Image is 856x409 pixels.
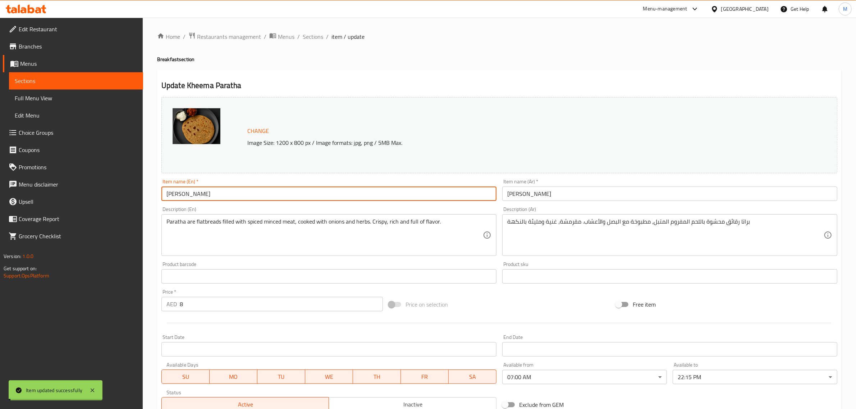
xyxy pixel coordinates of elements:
[157,32,180,41] a: Home
[3,20,143,38] a: Edit Restaurant
[197,32,261,41] span: Restaurants management
[4,264,37,273] span: Get support on:
[843,5,847,13] span: M
[183,32,186,41] li: /
[210,369,257,384] button: MO
[9,72,143,89] a: Sections
[247,126,269,136] span: Change
[166,300,177,308] p: AED
[161,187,496,201] input: Enter name En
[19,25,137,33] span: Edit Restaurant
[173,108,220,144] img: mmw_638858525448678928
[673,370,837,384] div: 22:15 PM
[3,210,143,228] a: Coverage Report
[3,141,143,158] a: Coupons
[26,386,82,394] div: Item updated successfully
[3,124,143,141] a: Choice Groups
[161,80,837,91] h2: Update Kheema Paratha
[157,56,842,63] h4: Breakfast section
[188,32,261,41] a: Restaurants management
[404,372,446,382] span: FR
[19,215,137,223] span: Coverage Report
[356,372,398,382] span: TH
[3,176,143,193] a: Menu disclaimer
[278,32,294,41] span: Menus
[406,300,448,309] span: Price on selection
[19,146,137,154] span: Coupons
[507,218,824,252] textarea: براتا رقائق محشوة باللحم المفروم المتبل، مطبوخة مع البصل والأعشاب. مقرمشة، غنية ومليئة بالنكهة
[303,32,323,41] a: Sections
[519,400,564,409] span: Exclude from GEM
[9,89,143,107] a: Full Menu View
[19,163,137,171] span: Promotions
[4,252,21,261] span: Version:
[305,369,353,384] button: WE
[244,138,735,147] p: Image Size: 1200 x 800 px / Image formats: jpg, png / 5MB Max.
[260,372,302,382] span: TU
[19,197,137,206] span: Upsell
[161,269,496,284] input: Please enter product barcode
[22,252,33,261] span: 1.0.0
[721,5,769,13] div: [GEOGRAPHIC_DATA]
[502,370,667,384] div: 07:00 AM
[180,297,383,311] input: Please enter price
[3,193,143,210] a: Upsell
[3,228,143,245] a: Grocery Checklist
[19,128,137,137] span: Choice Groups
[502,269,837,284] input: Please enter product sku
[15,77,137,85] span: Sections
[4,271,49,280] a: Support.OpsPlatform
[401,369,449,384] button: FR
[502,187,837,201] input: Enter name Ar
[331,32,365,41] span: item / update
[19,180,137,189] span: Menu disclaimer
[15,111,137,120] span: Edit Menu
[15,94,137,102] span: Full Menu View
[452,372,494,382] span: SA
[9,107,143,124] a: Edit Menu
[633,300,656,309] span: Free item
[269,32,294,41] a: Menus
[161,369,210,384] button: SU
[643,5,687,13] div: Menu-management
[264,32,266,41] li: /
[157,32,842,41] nav: breadcrumb
[449,369,496,384] button: SA
[19,232,137,240] span: Grocery Checklist
[165,372,207,382] span: SU
[353,369,401,384] button: TH
[19,42,137,51] span: Branches
[297,32,300,41] li: /
[244,124,272,138] button: Change
[212,372,255,382] span: MO
[308,372,350,382] span: WE
[3,55,143,72] a: Menus
[326,32,329,41] li: /
[3,38,143,55] a: Branches
[166,218,483,252] textarea: Paratha are flatbreads filled with spiced minced meat, cooked with onions and herbs. Crispy, rich...
[257,369,305,384] button: TU
[20,59,137,68] span: Menus
[3,158,143,176] a: Promotions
